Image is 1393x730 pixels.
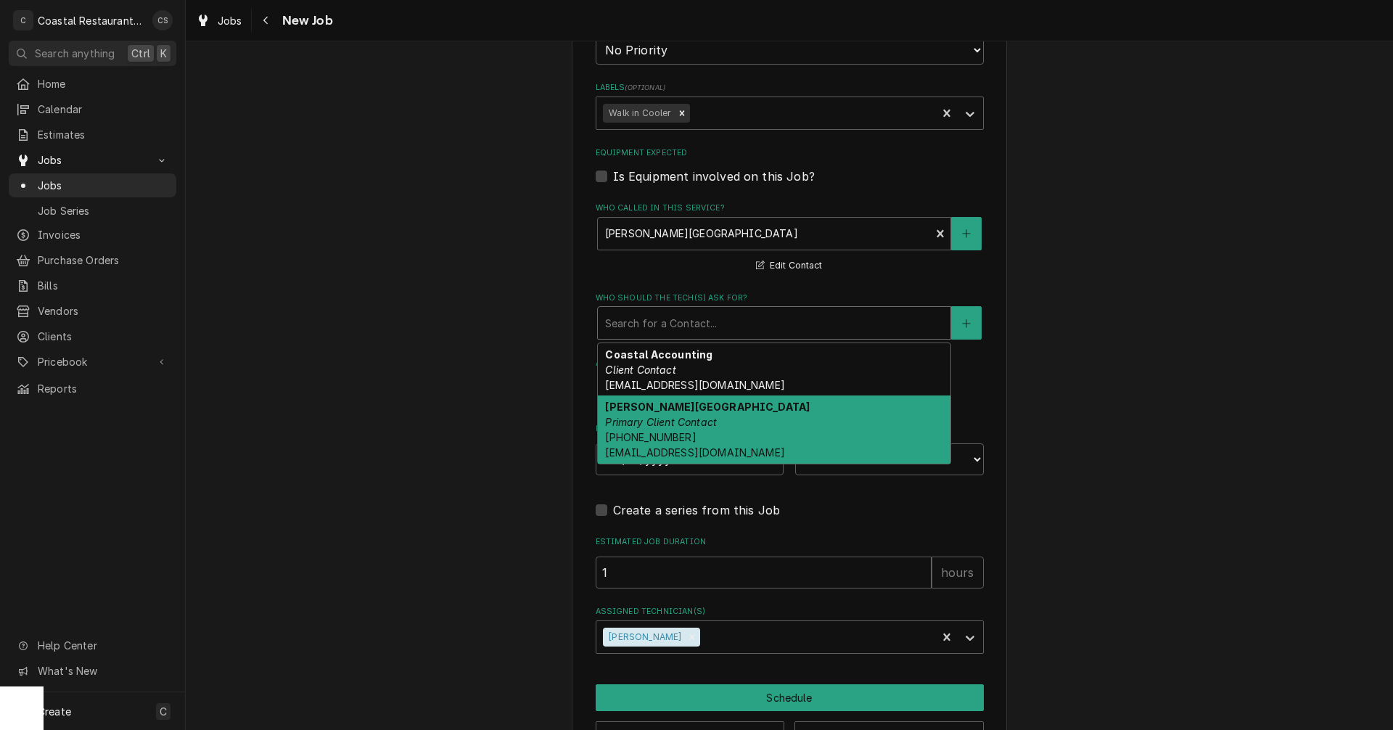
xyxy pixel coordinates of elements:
a: Invoices [9,223,176,247]
span: Job Series [38,203,169,218]
a: Purchase Orders [9,248,176,272]
span: Home [38,76,169,91]
div: Assigned Technician(s) [596,606,984,653]
a: Bills [9,274,176,298]
span: Calendar [38,102,169,117]
div: Attachments [596,358,984,406]
label: Who should the tech(s) ask for? [596,292,984,304]
div: Estimated Job Duration [596,536,984,588]
span: Bills [38,278,169,293]
a: Job Series [9,199,176,223]
svg: Create New Contact [962,319,971,329]
span: Pricebook [38,354,147,369]
span: Create [38,705,71,718]
label: Estimated Arrival Time [596,423,984,435]
span: Jobs [38,152,147,168]
a: Go to Pricebook [9,350,176,374]
span: ( optional ) [625,83,665,91]
button: Schedule [596,684,984,711]
a: Go to Jobs [9,148,176,172]
a: Jobs [190,9,248,33]
a: Go to Help Center [9,633,176,657]
div: Equipment Expected [596,147,984,184]
label: Estimated Job Duration [596,536,984,548]
span: K [160,46,167,61]
label: Is Equipment involved on this Job? [613,168,815,185]
button: Create New Contact [951,306,982,340]
svg: Create New Contact [962,229,971,239]
span: Vendors [38,303,169,319]
a: Calendar [9,97,176,121]
div: Remove Phill Blush [684,628,700,647]
span: Jobs [38,178,169,193]
span: Help Center [38,638,168,653]
button: Search anythingCtrlK [9,41,176,66]
div: Estimated Arrival Time [596,423,984,475]
div: hours [932,557,984,588]
div: Chris Sockriter's Avatar [152,10,173,30]
span: New Job [278,11,333,30]
div: Walk in Cooler [603,104,673,123]
a: Estimates [9,123,176,147]
span: Estimates [38,127,169,142]
a: Clients [9,324,176,348]
div: [PERSON_NAME] [603,628,684,647]
a: Go to What's New [9,659,176,683]
button: Create New Contact [951,217,982,250]
button: Navigate back [255,9,278,32]
div: C [13,10,33,30]
label: Who called in this service? [596,202,984,214]
span: Ctrl [131,46,150,61]
div: Who should the tech(s) ask for? [596,292,984,340]
em: Primary Client Contact [605,416,717,428]
em: Client Contact [605,364,675,376]
div: Who called in this service? [596,202,984,274]
span: Jobs [218,13,242,28]
a: Vendors [9,299,176,323]
button: Edit Contact [754,257,824,275]
label: Equipment Expected [596,147,984,159]
div: Coastal Restaurant Repair [38,13,144,28]
span: Reports [38,381,169,396]
div: Labels [596,82,984,129]
strong: [PERSON_NAME][GEOGRAPHIC_DATA] [605,401,810,413]
label: Labels [596,82,984,94]
a: Reports [9,377,176,401]
a: Jobs [9,173,176,197]
span: Invoices [38,227,169,242]
label: Assigned Technician(s) [596,606,984,618]
span: Search anything [35,46,115,61]
span: What's New [38,663,168,678]
div: Remove Walk in Cooler [674,104,690,123]
a: Home [9,72,176,96]
span: [PHONE_NUMBER] [EMAIL_ADDRESS][DOMAIN_NAME] [605,431,784,459]
span: Purchase Orders [38,253,169,268]
span: Clients [38,329,169,344]
span: C [160,704,167,719]
div: CS [152,10,173,30]
strong: Coastal Accounting [605,348,712,361]
div: Button Group Row [596,684,984,711]
label: Attachments [596,358,984,369]
label: Create a series from this Job [613,501,781,519]
input: Date [596,443,784,475]
span: [EMAIL_ADDRESS][DOMAIN_NAME] [605,379,784,391]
